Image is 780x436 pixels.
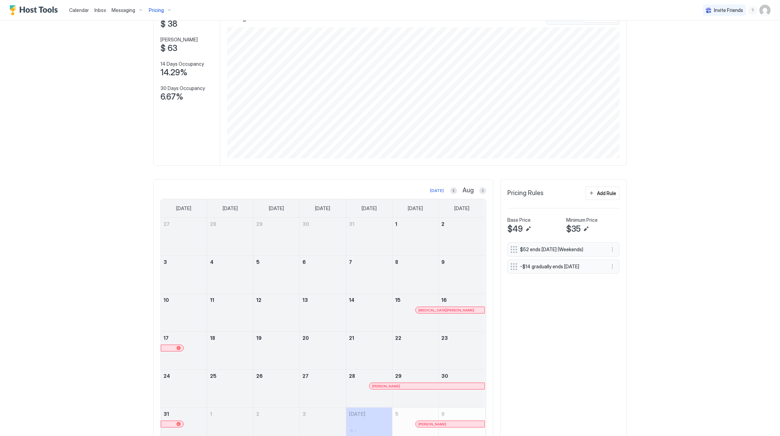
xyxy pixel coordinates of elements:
[94,7,106,13] span: Inbox
[395,335,401,341] span: 22
[300,218,346,256] td: July 30, 2025
[207,256,253,294] td: August 4, 2025
[372,384,482,388] div: [PERSON_NAME]
[714,7,743,13] span: Invite Friends
[300,294,346,332] td: August 13, 2025
[160,43,177,53] span: $ 63
[430,188,444,194] div: [DATE]
[207,370,253,382] a: August 25, 2025
[161,370,207,408] td: August 24, 2025
[69,7,89,14] a: Calendar
[207,218,253,230] a: July 28, 2025
[439,408,485,420] a: September 6, 2025
[164,411,169,417] span: 31
[160,61,204,67] span: 14 Days Occupancy
[160,19,177,29] span: $ 38
[597,190,616,197] div: Add Rule
[216,199,245,218] a: Monday
[585,187,620,200] button: Add Rule
[210,411,212,417] span: 1
[253,408,299,420] a: September 2, 2025
[395,259,398,265] span: 8
[256,335,262,341] span: 19
[302,411,306,417] span: 3
[392,294,438,332] td: August 15, 2025
[315,205,330,211] span: [DATE]
[395,221,397,227] span: 1
[520,246,601,253] span: $52 ends [DATE] (Weekends)
[524,225,532,233] button: Edit
[439,256,485,294] td: August 9, 2025
[392,294,438,306] a: August 15, 2025
[207,256,253,268] a: August 4, 2025
[392,218,438,256] td: August 1, 2025
[210,259,213,265] span: 4
[507,189,544,197] span: Pricing Rules
[164,373,170,379] span: 24
[450,187,457,194] button: Previous month
[392,332,438,344] a: August 22, 2025
[441,297,447,303] span: 16
[253,256,300,294] td: August 5, 2025
[161,408,207,420] a: August 31, 2025
[210,373,217,379] span: 25
[302,259,306,265] span: 6
[164,297,169,303] span: 10
[418,422,446,426] span: [PERSON_NAME]
[429,187,445,195] button: [DATE]
[439,332,485,344] a: August 23, 2025
[395,411,399,417] span: 5
[300,256,346,294] td: August 6, 2025
[349,259,352,265] span: 7
[164,259,167,265] span: 3
[759,5,770,16] div: User profile
[346,370,392,408] td: August 28, 2025
[349,297,354,303] span: 14
[507,224,523,234] span: $49
[439,218,485,256] td: August 2, 2025
[346,256,392,268] a: August 7, 2025
[346,256,392,294] td: August 7, 2025
[256,297,261,303] span: 12
[161,294,207,306] a: August 10, 2025
[161,332,207,370] td: August 17, 2025
[441,411,445,417] span: 6
[408,205,423,211] span: [DATE]
[441,373,448,379] span: 30
[392,218,438,230] a: August 1, 2025
[253,218,300,256] td: July 29, 2025
[262,199,291,218] a: Tuesday
[256,221,263,227] span: 29
[300,370,346,408] td: August 27, 2025
[349,373,355,379] span: 28
[520,264,601,270] span: -$14 gradually ends [DATE]
[207,370,253,408] td: August 25, 2025
[69,7,89,13] span: Calendar
[253,332,299,344] a: August 19, 2025
[161,218,207,230] a: July 27, 2025
[269,205,284,211] span: [DATE]
[169,199,198,218] a: Sunday
[439,218,485,230] a: August 2, 2025
[302,373,309,379] span: 27
[210,335,215,341] span: 18
[223,205,238,211] span: [DATE]
[210,221,216,227] span: 28
[300,294,346,306] a: August 13, 2025
[253,294,299,306] a: August 12, 2025
[401,199,430,218] a: Friday
[160,67,187,78] span: 14.29%
[300,332,346,344] a: August 20, 2025
[418,422,482,426] div: [PERSON_NAME]
[355,199,383,218] a: Thursday
[441,335,448,341] span: 23
[161,332,207,344] a: August 17, 2025
[395,373,402,379] span: 29
[346,294,392,332] td: August 14, 2025
[207,294,253,306] a: August 11, 2025
[256,373,263,379] span: 26
[346,332,392,344] a: August 21, 2025
[439,370,485,382] a: August 30, 2025
[454,205,469,211] span: [DATE]
[160,37,198,43] span: [PERSON_NAME]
